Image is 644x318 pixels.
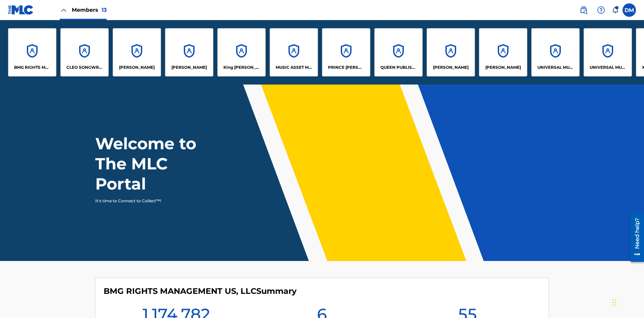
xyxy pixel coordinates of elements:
[165,28,213,76] a: Accounts[PERSON_NAME]
[322,28,370,76] a: AccountsPRINCE [PERSON_NAME]
[531,28,580,76] a: AccountsUNIVERSAL MUSIC PUB GROUP
[594,3,608,17] div: Help
[60,6,68,14] img: Close
[590,64,626,70] p: UNIVERSAL MUSIC PUB GROUP
[479,28,527,76] a: Accounts[PERSON_NAME]
[625,210,644,265] iframe: Resource Center
[485,64,521,70] p: RONALD MCTESTERSON
[113,28,161,76] a: Accounts[PERSON_NAME]
[580,6,588,14] img: search
[380,64,417,70] p: QUEEN PUBLISHA
[102,7,107,13] span: 13
[612,293,616,313] div: Drag
[8,28,56,76] a: AccountsBMG RIGHTS MANAGEMENT US, LLC
[276,64,312,70] p: MUSIC ASSET MANAGEMENT (MAM)
[597,6,605,14] img: help
[119,64,155,70] p: ELVIS COSTELLO
[104,286,297,296] h4: BMG RIGHTS MANAGEMENT US, LLC
[72,6,107,14] span: Members
[610,286,644,318] iframe: Chat Widget
[66,64,103,70] p: CLEO SONGWRITER
[95,134,221,194] h1: Welcome to The MLC Portal
[223,64,260,70] p: King McTesterson
[60,28,109,76] a: AccountsCLEO SONGWRITER
[427,28,475,76] a: Accounts[PERSON_NAME]
[8,5,34,15] img: MLC Logo
[270,28,318,76] a: AccountsMUSIC ASSET MANAGEMENT (MAM)
[623,3,636,17] div: User Menu
[577,3,590,17] a: Public Search
[14,64,51,70] p: BMG RIGHTS MANAGEMENT US, LLC
[584,28,632,76] a: AccountsUNIVERSAL MUSIC PUB GROUP
[374,28,423,76] a: AccountsQUEEN PUBLISHA
[612,7,619,13] div: Notifications
[171,64,207,70] p: EYAMA MCSINGER
[537,64,574,70] p: UNIVERSAL MUSIC PUB GROUP
[217,28,266,76] a: AccountsKing [PERSON_NAME]
[433,64,469,70] p: RONALD MCTESTERSON
[328,64,365,70] p: PRINCE MCTESTERSON
[95,198,212,204] p: It's time to Connect to Collect™!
